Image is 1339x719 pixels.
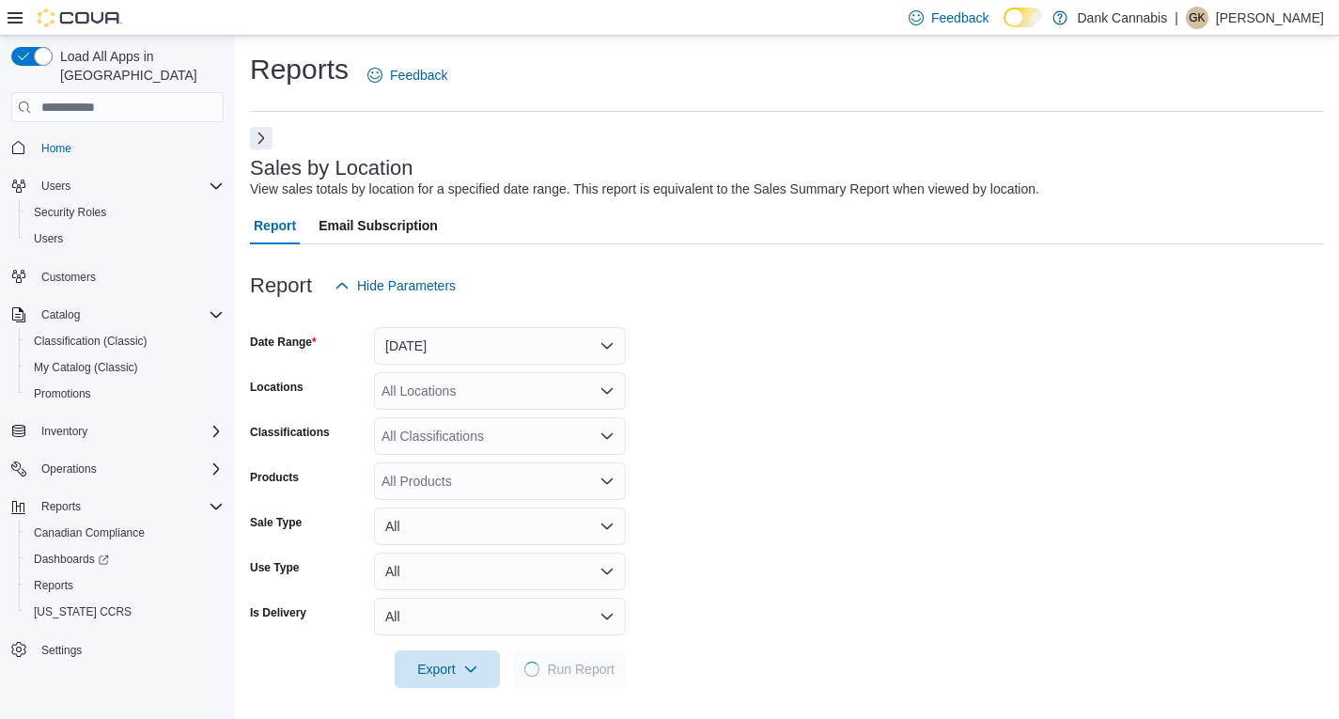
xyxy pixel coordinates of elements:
span: Dashboards [34,552,109,567]
button: Export [395,650,500,688]
span: Report [254,207,296,244]
span: Hide Parameters [357,276,456,295]
img: Cova [38,8,122,27]
button: Classification (Classic) [19,328,231,354]
button: Open list of options [599,383,615,399]
a: Feedback [360,56,455,94]
h3: Report [250,274,312,297]
button: Users [19,226,231,252]
a: Dashboards [19,546,231,572]
button: Users [34,175,78,197]
h1: Reports [250,51,349,88]
input: Dark Mode [1004,8,1043,27]
span: Settings [41,643,82,658]
span: GK [1189,7,1205,29]
button: Inventory [34,420,95,443]
span: Load All Apps in [GEOGRAPHIC_DATA] [53,47,224,85]
span: Catalog [34,304,224,326]
a: Dashboards [26,548,117,571]
button: Operations [4,456,231,482]
span: My Catalog (Classic) [26,356,224,379]
span: Customers [34,265,224,289]
button: Promotions [19,381,231,407]
button: Reports [34,495,88,518]
button: All [374,508,626,545]
button: My Catalog (Classic) [19,354,231,381]
div: Gurpreet Kalkat [1186,7,1208,29]
span: Loading [524,662,539,677]
button: [DATE] [374,327,626,365]
button: Open list of options [599,429,615,444]
button: Customers [4,263,231,290]
a: Canadian Compliance [26,522,152,544]
button: Operations [34,458,104,480]
a: Classification (Classic) [26,330,155,352]
button: Catalog [4,302,231,328]
span: Washington CCRS [26,601,224,623]
span: Canadian Compliance [34,525,145,540]
span: Dashboards [26,548,224,571]
span: Dark Mode [1004,27,1004,28]
a: Home [34,137,79,160]
label: Use Type [250,560,299,575]
span: Security Roles [34,205,106,220]
label: Locations [250,380,304,395]
label: Sale Type [250,515,302,530]
span: Home [34,135,224,159]
span: Users [26,227,224,250]
span: Export [406,650,489,688]
div: View sales totals by location for a specified date range. This report is equivalent to the Sales ... [250,180,1039,199]
span: Reports [34,495,224,518]
span: Inventory [41,424,87,439]
button: Inventory [4,418,231,445]
span: Operations [34,458,224,480]
button: [US_STATE] CCRS [19,599,231,625]
span: Customers [41,270,96,285]
p: [PERSON_NAME] [1216,7,1324,29]
a: Customers [34,266,103,289]
span: Home [41,141,71,156]
button: Security Roles [19,199,231,226]
button: Reports [19,572,231,599]
button: Settings [4,636,231,664]
span: Classification (Classic) [26,330,224,352]
a: Settings [34,639,89,662]
span: Users [41,179,70,194]
span: Settings [34,638,224,662]
label: Date Range [250,335,317,350]
span: Operations [41,461,97,477]
button: Catalog [34,304,87,326]
a: [US_STATE] CCRS [26,601,139,623]
button: All [374,598,626,635]
button: Open list of options [599,474,615,489]
button: Home [4,133,231,161]
span: Catalog [41,307,80,322]
span: Reports [41,499,81,514]
nav: Complex example [11,126,224,712]
a: Security Roles [26,201,114,224]
button: All [374,553,626,590]
span: Run Report [547,660,615,679]
a: Users [26,227,70,250]
h3: Sales by Location [250,157,413,180]
p: | [1175,7,1178,29]
span: Reports [34,578,73,593]
p: Dank Cannabis [1077,7,1167,29]
button: Reports [4,493,231,520]
span: Email Subscription [319,207,438,244]
span: Security Roles [26,201,224,224]
button: Canadian Compliance [19,520,231,546]
a: My Catalog (Classic) [26,356,146,379]
span: Reports [26,574,224,597]
button: Users [4,173,231,199]
span: Feedback [931,8,989,27]
button: Next [250,127,272,149]
span: Canadian Compliance [26,522,224,544]
button: LoadingRun Report [513,650,626,688]
button: Hide Parameters [327,267,463,305]
span: Users [34,175,224,197]
label: Products [250,470,299,485]
span: My Catalog (Classic) [34,360,138,375]
span: Inventory [34,420,224,443]
span: Classification (Classic) [34,334,148,349]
